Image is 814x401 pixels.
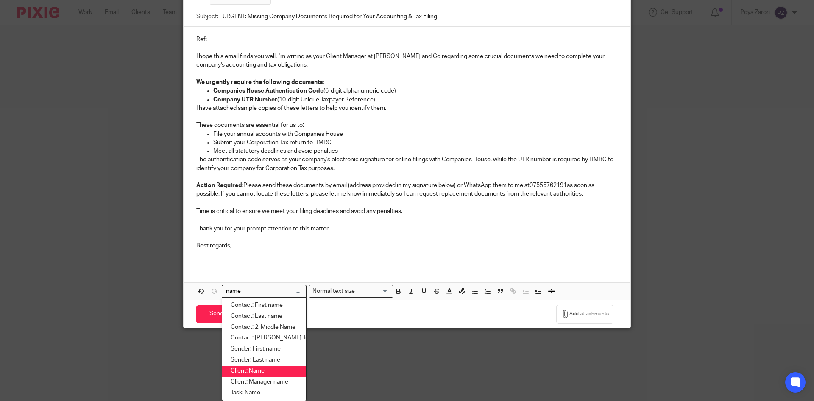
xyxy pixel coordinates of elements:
[358,287,388,296] input: Search for option
[222,344,306,355] li: Sender: First name
[311,287,357,296] span: Normal text size
[222,387,306,398] li: Task: Name
[222,285,307,298] div: Placeholders
[222,285,307,298] div: Search for option
[222,322,306,333] li: Contact: 2. Middle Name
[213,97,277,103] strong: Company UTR Number
[196,241,618,250] p: Best regards,
[196,224,618,233] p: Thank you for your prompt attention to this matter.
[222,300,306,311] li: Contact: First name
[196,207,618,216] p: Time is critical to ensure we meet your filing deadlines and avoid any penalties.
[222,333,306,344] li: Contact: [PERSON_NAME] Trading name as
[222,366,306,377] li: Client: Name
[213,88,323,94] strong: Companies House Authentication Code
[556,305,613,324] button: Add attachments
[196,35,618,44] p: Ref:
[222,377,306,388] li: Client: Manager name
[222,311,306,322] li: Contact: Last name
[196,121,618,129] p: These documents are essential for us to:
[196,182,243,188] strong: Action Required:
[196,104,618,112] p: I have attached sample copies of these letters to help you identify them.
[530,182,567,188] u: 07555762191
[196,181,618,199] p: Please send these documents by email (address provided in my signature below) or WhatsApp them to...
[213,147,618,155] p: Meet all statutory deadlines and avoid penalties
[196,52,618,70] p: I hope this email finds you well. I'm writing as your Client Manager at [PERSON_NAME] and Co rega...
[196,12,218,21] label: Subject:
[213,130,618,138] p: File your annual accounts with Companies House
[213,138,618,147] p: Submit your Corporation Tax return to HMRC
[196,155,618,173] p: The authentication code serves as your company's electronic signature for online filings with Com...
[569,311,609,317] span: Add attachments
[309,285,393,298] div: Search for option
[213,95,618,104] p: (10-digit Unique Taxpayer Reference)
[222,355,306,366] li: Sender: Last name
[213,87,618,95] p: (6-digit alphanumeric code)
[223,287,301,296] input: Search for option
[196,79,324,85] strong: We urgently require the following documents:
[309,285,393,298] div: Text styles
[196,305,237,323] input: Send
